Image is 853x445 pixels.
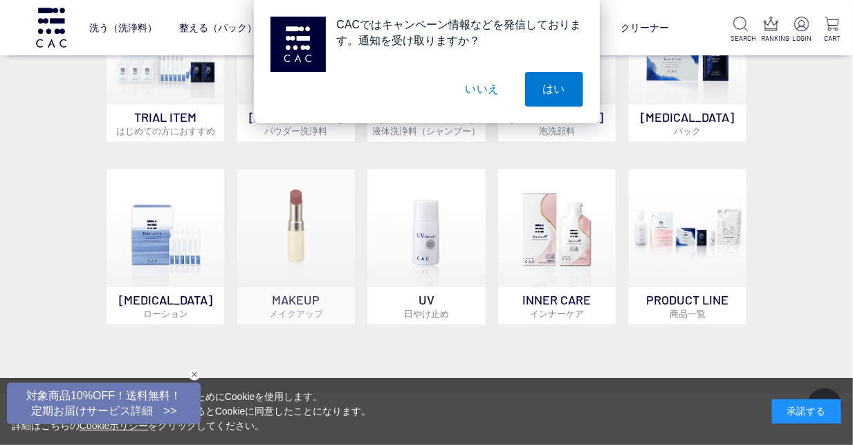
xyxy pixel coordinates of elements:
[448,72,517,107] button: いいえ
[116,125,215,136] span: はじめての方におすすめ
[629,287,746,325] p: PRODUCT LINE
[237,170,355,325] a: MAKEUPメイクアップ
[539,125,575,136] span: 泡洗顔料
[237,287,355,325] p: MAKEUP
[525,72,583,107] button: はい
[498,170,616,325] a: インナーケア INNER CAREインナーケア
[367,170,485,325] a: UV日やけ止め
[372,125,480,136] span: 液体洗浄料（シャンプー）
[530,308,584,319] span: インナーケア
[143,308,188,319] span: ローション
[270,17,326,72] img: notification icon
[269,308,323,319] span: メイクアップ
[498,287,616,325] p: INNER CARE
[326,17,583,48] div: CACではキャンペーン情報などを発信しております。通知を受け取りますか？
[498,170,616,287] img: インナーケア
[107,287,224,325] p: [MEDICAL_DATA]
[367,287,485,325] p: UV
[670,308,706,319] span: 商品一覧
[629,170,746,325] a: PRODUCT LINE商品一覧
[674,125,701,136] span: パック
[264,125,327,136] span: パウダー洗浄料
[772,399,841,424] div: 承諾する
[107,170,224,325] a: [MEDICAL_DATA]ローション
[404,308,449,319] span: 日やけ止め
